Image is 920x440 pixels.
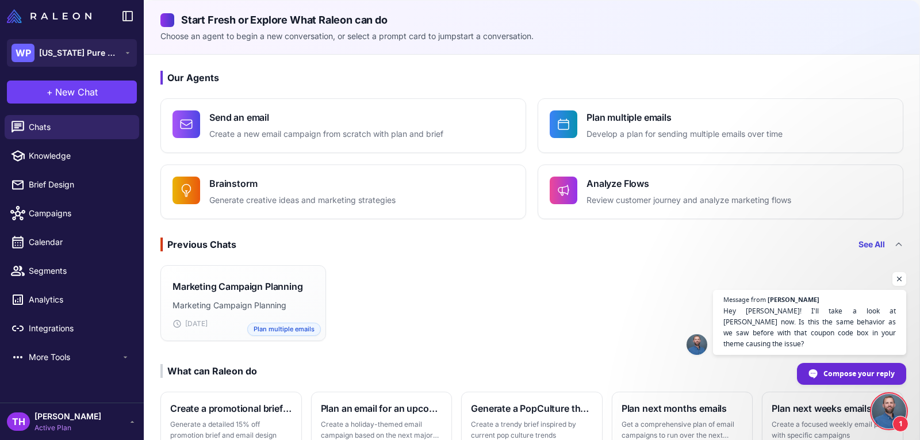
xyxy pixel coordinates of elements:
p: Develop a plan for sending multiple emails over time [586,128,783,141]
p: Generate creative ideas and marketing strategies [209,194,396,207]
p: Create a new email campaign from scratch with plan and brief [209,128,443,141]
span: Calendar [29,236,130,248]
a: Chats [5,115,139,139]
a: Integrations [5,316,139,340]
h3: Generate a PopCulture themed brief [471,401,593,415]
a: Knowledge [5,144,139,168]
span: Message from [723,296,766,303]
a: Open chat [872,394,906,428]
p: Choose an agent to begin a new conversation, or select a prompt card to jumpstart a conversation. [160,30,903,43]
span: Segments [29,265,130,277]
div: [DATE] [172,319,314,329]
h3: Plan next months emails [622,401,743,415]
h3: Plan next weeks emails [772,401,894,415]
h3: Create a promotional brief and email [170,401,292,415]
a: Campaigns [5,201,139,225]
button: Send an emailCreate a new email campaign from scratch with plan and brief [160,98,526,153]
span: Knowledge [29,150,130,162]
span: Brief Design [29,178,130,191]
button: Analyze FlowsReview customer journey and analyze marketing flows [538,164,903,219]
button: Plan multiple emailsDevelop a plan for sending multiple emails over time [538,98,903,153]
a: Analytics [5,288,139,312]
img: Raleon Logo [7,9,91,23]
a: Brief Design [5,173,139,197]
div: TH [7,412,30,431]
a: Raleon Logo [7,9,96,23]
span: [PERSON_NAME] [34,410,101,423]
span: Active Plan [34,423,101,433]
span: Compose your reply [823,364,895,384]
button: BrainstormGenerate creative ideas and marketing strategies [160,164,526,219]
span: Campaigns [29,207,130,220]
h4: Brainstorm [209,177,396,190]
span: New Chat [55,85,98,99]
h4: Plan multiple emails [586,110,783,124]
h3: Plan an email for an upcoming holiday [321,401,443,415]
span: Chats [29,121,130,133]
p: Review customer journey and analyze marketing flows [586,194,791,207]
h4: Send an email [209,110,443,124]
span: 1 [892,416,908,432]
h3: Marketing Campaign Planning [172,280,303,293]
div: Previous Chats [160,238,236,251]
span: [US_STATE] Pure Natural Beef [39,47,120,59]
p: Marketing Campaign Planning [172,299,314,312]
button: WP[US_STATE] Pure Natural Beef [7,39,137,67]
h4: Analyze Flows [586,177,791,190]
button: +New Chat [7,81,137,104]
div: WP [11,44,34,62]
span: + [47,85,53,99]
h3: Our Agents [160,71,903,85]
div: What can Raleon do [160,364,257,378]
span: Plan multiple emails [247,323,321,336]
span: Analytics [29,293,130,306]
h2: Start Fresh or Explore What Raleon can do [160,12,903,28]
a: Segments [5,259,139,283]
span: Hey [PERSON_NAME]! I'll take a look at [PERSON_NAME] now. Is this the same behavior as we saw bef... [723,305,896,349]
span: More Tools [29,351,121,364]
span: [PERSON_NAME] [768,296,819,303]
a: Calendar [5,230,139,254]
span: Integrations [29,322,130,335]
a: See All [858,238,885,251]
